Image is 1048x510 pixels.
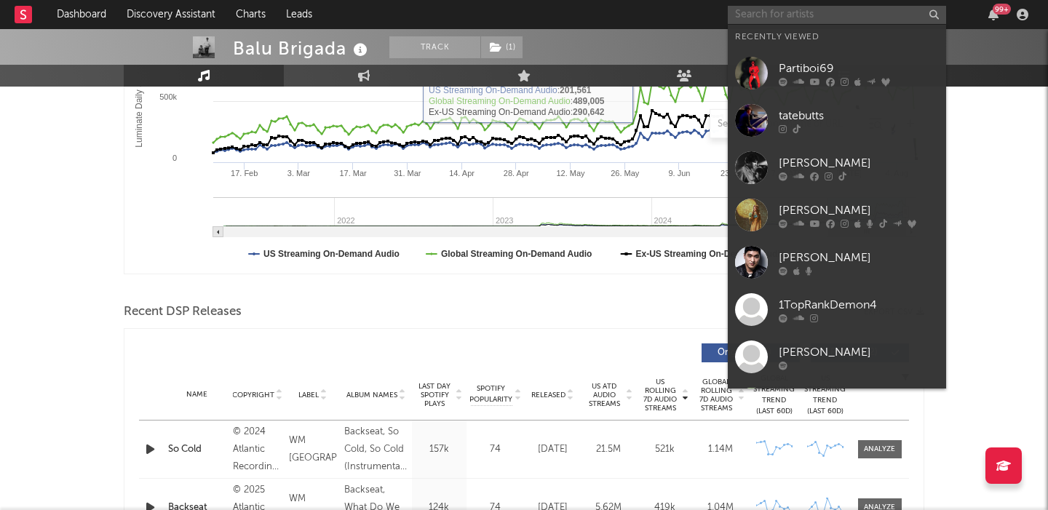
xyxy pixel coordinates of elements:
span: Spotify Popularity [469,383,512,405]
a: tatebutts [728,97,946,144]
span: Copyright [232,391,274,399]
text: Ex-US Streaming On-Demand Audio [636,249,786,259]
text: Luminate Daily Streams [134,55,144,147]
button: (1) [481,36,523,58]
div: [DATE] [528,442,577,457]
span: Recent DSP Releases [124,303,242,321]
text: 28. Apr [504,169,529,178]
a: Partiboi69 [728,49,946,97]
a: 1TopRankDemon4 [728,286,946,333]
a: [PERSON_NAME] [728,380,946,428]
a: [PERSON_NAME] [728,333,946,380]
div: 74 [470,442,521,457]
input: Search for artists [728,6,946,24]
div: Name [168,389,226,400]
div: 521k [640,442,689,457]
text: 31. Mar [394,169,421,178]
button: Track [389,36,480,58]
text: 17. Mar [339,169,367,178]
div: Recently Viewed [735,28,939,46]
text: Global Streaming On-Demand Audio [441,249,592,259]
button: 99+ [988,9,999,20]
div: 1.14M [696,442,745,457]
text: US Streaming On-Demand Audio [263,249,400,259]
text: 12. May [556,169,585,178]
div: [PERSON_NAME] [779,202,939,219]
span: Label [298,391,319,399]
button: Originals(39) [702,343,800,362]
div: WM [GEOGRAPHIC_DATA] [289,432,337,467]
a: [PERSON_NAME] [728,191,946,239]
span: US Rolling 7D Audio Streams [640,378,680,413]
span: Released [531,391,565,399]
div: tatebutts [779,107,939,124]
text: 0 [172,154,177,162]
div: [PERSON_NAME] [779,249,939,266]
text: 500k [159,92,177,101]
div: © 2024 Atlantic Recording Corporation / Warner Music Australia Pty Limited [233,423,281,476]
span: ( 1 ) [480,36,523,58]
div: 157k [416,442,463,457]
div: 99 + [993,4,1011,15]
a: [PERSON_NAME] [728,144,946,191]
text: 9. Jun [668,169,690,178]
text: 3. Mar [287,169,311,178]
div: Partiboi69 [779,60,939,77]
text: 17. Feb [231,169,258,178]
div: US Streaming Trend (Last 60D) [803,373,847,417]
text: 23. Jun [720,169,747,178]
a: [PERSON_NAME] [728,239,946,286]
text: 26. May [611,169,640,178]
div: 21.5M [584,442,633,457]
a: So Cold [168,442,226,457]
div: 1TopRankDemon4 [779,296,939,314]
text: 14. Apr [449,169,475,178]
div: Global Streaming Trend (Last 60D) [753,373,796,417]
div: [PERSON_NAME] [779,343,939,361]
span: Last Day Spotify Plays [416,382,454,408]
span: Originals ( 39 ) [711,348,778,357]
div: Backseat, So Cold, So Cold (Instrumental), The Question, What Do We Ever Really Know?, BALU [344,423,408,476]
div: Balu Brigada [233,36,371,60]
input: Search by song name or URL [710,119,864,130]
div: [PERSON_NAME] [779,154,939,172]
span: Global Rolling 7D Audio Streams [696,378,737,413]
span: US ATD Audio Streams [584,382,624,408]
span: Album Names [346,391,397,399]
